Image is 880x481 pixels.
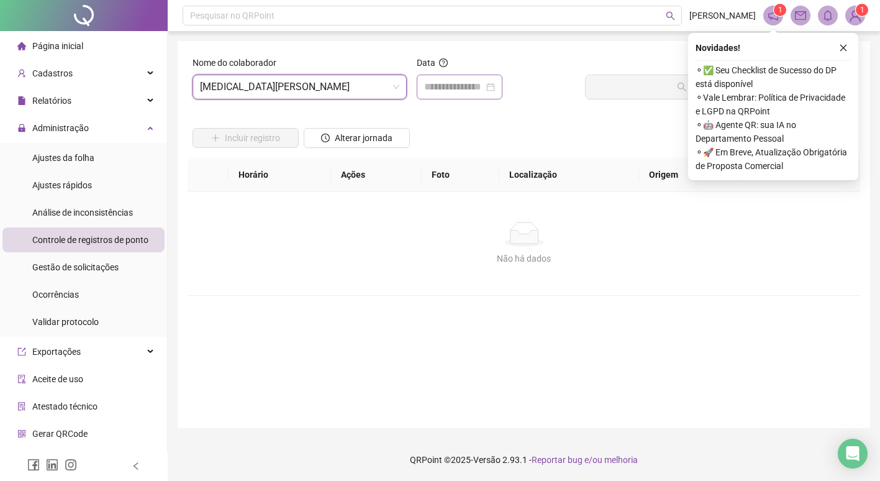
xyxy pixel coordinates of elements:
[689,9,756,22] span: [PERSON_NAME]
[229,158,331,192] th: Horário
[422,158,500,192] th: Foto
[32,374,83,384] span: Aceite de uso
[32,262,119,272] span: Gestão de solicitações
[417,58,435,68] span: Data
[473,455,501,465] span: Versão
[32,96,71,106] span: Relatórios
[32,347,81,357] span: Exportações
[860,6,864,14] span: 1
[32,290,79,300] span: Ocorrências
[32,123,89,133] span: Administração
[17,375,26,383] span: audit
[321,134,330,142] span: clock-circle
[27,459,40,471] span: facebook
[639,158,740,192] th: Origem
[304,128,410,148] button: Alterar jornada
[331,158,422,192] th: Ações
[774,4,786,16] sup: 1
[17,347,26,356] span: export
[200,75,399,99] span: YASMIN CRUZ DA LUZ ALBUQUERQUE
[304,134,410,144] a: Alterar jornada
[32,180,92,190] span: Ajustes rápidos
[778,6,782,14] span: 1
[666,11,675,21] span: search
[17,402,26,411] span: solution
[32,153,94,163] span: Ajustes da folha
[46,459,58,471] span: linkedin
[696,91,851,118] span: ⚬ Vale Lembrar: Política de Privacidade e LGPD na QRPoint
[585,75,855,99] button: Buscar registros
[65,459,77,471] span: instagram
[696,145,851,173] span: ⚬ 🚀 Em Breve, Atualização Obrigatória de Proposta Comercial
[132,462,140,470] span: left
[193,56,284,70] label: Nome do colaborador
[768,10,779,21] span: notification
[193,128,299,148] button: Incluir registro
[696,63,851,91] span: ⚬ ✅ Seu Checklist de Sucesso do DP está disponível
[439,58,448,67] span: question-circle
[822,10,833,21] span: bell
[32,208,133,218] span: Análise de inconsistências
[32,401,98,411] span: Atestado técnico
[202,252,845,265] div: Não há dados
[499,158,638,192] th: Localização
[795,10,806,21] span: mail
[532,455,638,465] span: Reportar bug e/ou melhoria
[32,235,148,245] span: Controle de registros de ponto
[17,124,26,132] span: lock
[17,96,26,105] span: file
[32,317,99,327] span: Validar protocolo
[32,68,73,78] span: Cadastros
[32,429,88,439] span: Gerar QRCode
[846,6,864,25] img: 85736
[17,42,26,50] span: home
[17,69,26,78] span: user-add
[696,41,740,55] span: Novidades !
[17,429,26,438] span: qrcode
[32,41,83,51] span: Página inicial
[335,131,392,145] span: Alterar jornada
[696,118,851,145] span: ⚬ 🤖 Agente QR: sua IA no Departamento Pessoal
[856,4,868,16] sup: Atualize o seu contato no menu Meus Dados
[838,439,868,469] div: Open Intercom Messenger
[839,44,848,52] span: close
